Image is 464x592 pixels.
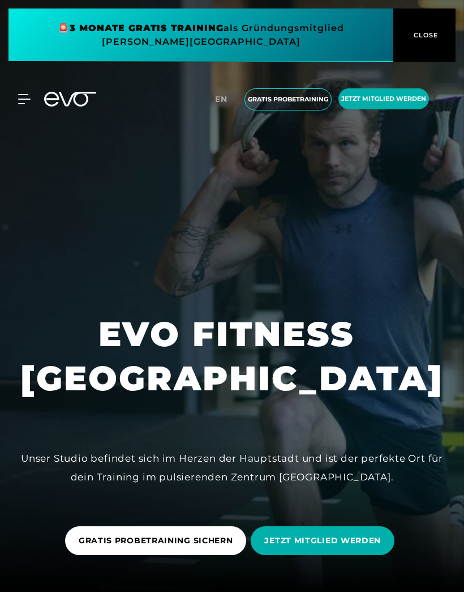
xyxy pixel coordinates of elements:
div: Unser Studio befindet sich im Herzen der Hauptstadt und ist der perfekte Ort für dein Training im... [9,449,455,486]
a: JETZT MITGLIED WERDEN [251,518,399,564]
span: JETZT MITGLIED WERDEN [264,535,381,547]
button: CLOSE [393,8,456,62]
a: en [215,93,234,106]
a: Jetzt Mitglied werden [335,88,432,110]
span: Gratis Probetraining [248,95,328,104]
span: GRATIS PROBETRAINING SICHERN [79,535,233,547]
span: CLOSE [411,30,439,40]
a: GRATIS PROBETRAINING SICHERN [65,518,251,564]
span: en [215,94,227,104]
h1: EVO FITNESS [GEOGRAPHIC_DATA] [20,312,444,401]
span: Jetzt Mitglied werden [341,94,426,104]
a: Gratis Probetraining [241,88,335,110]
